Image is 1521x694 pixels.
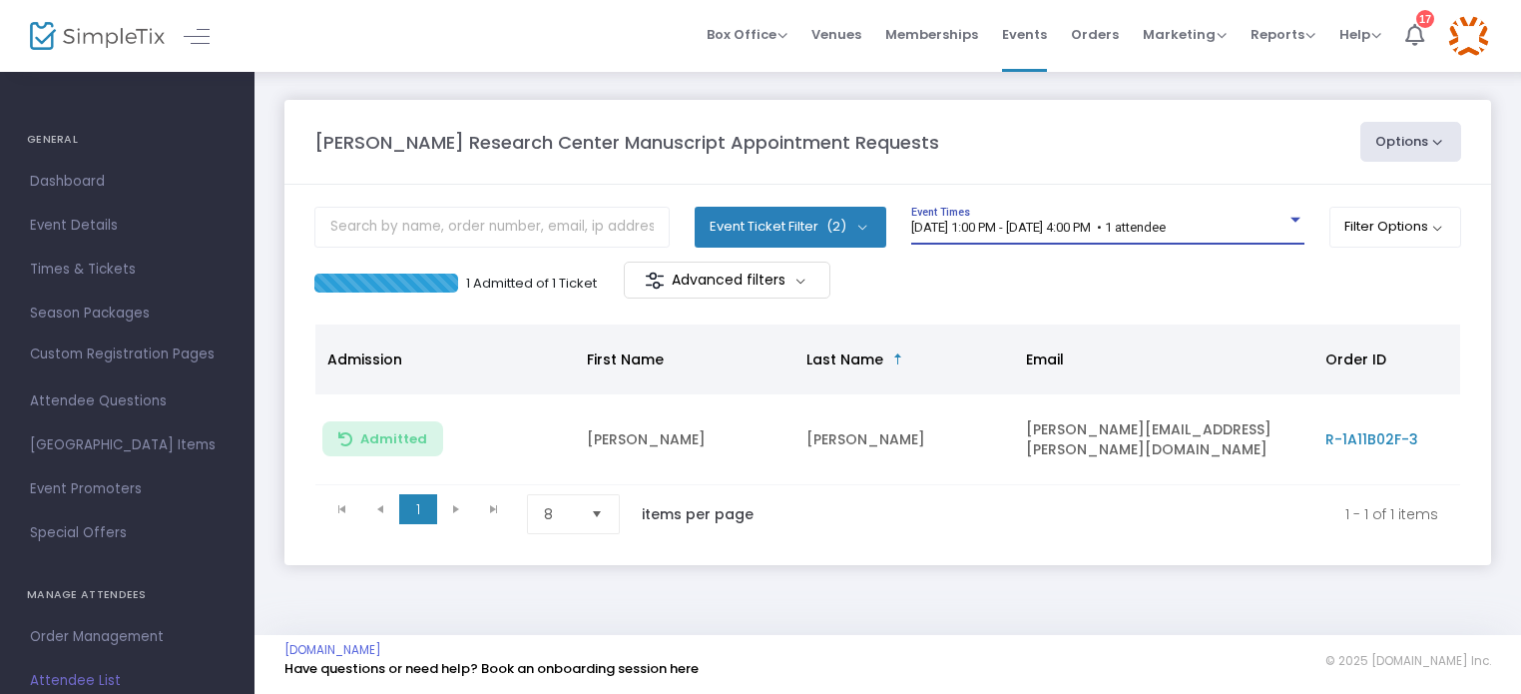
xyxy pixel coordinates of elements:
[1071,9,1119,60] span: Orders
[695,207,886,247] button: Event Ticket Filter(2)
[645,271,665,291] img: filter
[1416,10,1434,28] div: 17
[795,494,1438,534] kendo-pager-info: 1 - 1 of 1 items
[1360,122,1462,162] button: Options
[30,432,225,458] span: [GEOGRAPHIC_DATA] Items
[826,219,846,235] span: (2)
[1251,25,1315,44] span: Reports
[583,495,611,533] button: Select
[624,262,830,299] m-button: Advanced filters
[1325,429,1418,449] span: R-1A11B02F-3
[314,129,939,156] m-panel-title: [PERSON_NAME] Research Center Manuscript Appointment Requests
[399,494,437,524] span: Page 1
[314,207,670,248] input: Search by name, order number, email, ip address
[284,642,381,658] a: [DOMAIN_NAME]
[1143,25,1227,44] span: Marketing
[806,349,883,369] span: Last Name
[30,213,225,239] span: Event Details
[30,624,225,650] span: Order Management
[322,421,443,456] button: Admitted
[575,394,794,485] td: [PERSON_NAME]
[1329,207,1462,247] button: Filter Options
[30,388,225,414] span: Attendee Questions
[315,325,1460,485] div: Data table
[30,257,225,283] span: Times & Tickets
[911,220,1166,235] span: [DATE] 1:00 PM - [DATE] 4:00 PM • 1 attendee
[1325,349,1386,369] span: Order ID
[30,345,215,364] span: Custom Registration Pages
[1014,394,1313,485] td: [PERSON_NAME][EMAIL_ADDRESS][PERSON_NAME][DOMAIN_NAME]
[707,25,787,44] span: Box Office
[27,575,228,615] h4: MANAGE ATTENDEES
[284,659,699,678] a: Have questions or need help? Book an onboarding session here
[30,169,225,195] span: Dashboard
[587,349,664,369] span: First Name
[1339,25,1381,44] span: Help
[360,431,427,447] span: Admitted
[642,504,754,524] label: items per page
[811,9,861,60] span: Venues
[30,301,225,327] span: Season Packages
[1325,653,1491,669] span: © 2025 [DOMAIN_NAME] Inc.
[466,274,597,294] p: 1 Admitted of 1 Ticket
[885,9,978,60] span: Memberships
[794,394,1014,485] td: [PERSON_NAME]
[1026,349,1064,369] span: Email
[1002,9,1047,60] span: Events
[327,349,402,369] span: Admission
[890,351,906,367] span: Sortable
[30,668,225,694] span: Attendee List
[30,476,225,502] span: Event Promoters
[30,520,225,546] span: Special Offers
[27,120,228,160] h4: GENERAL
[544,504,575,524] span: 8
